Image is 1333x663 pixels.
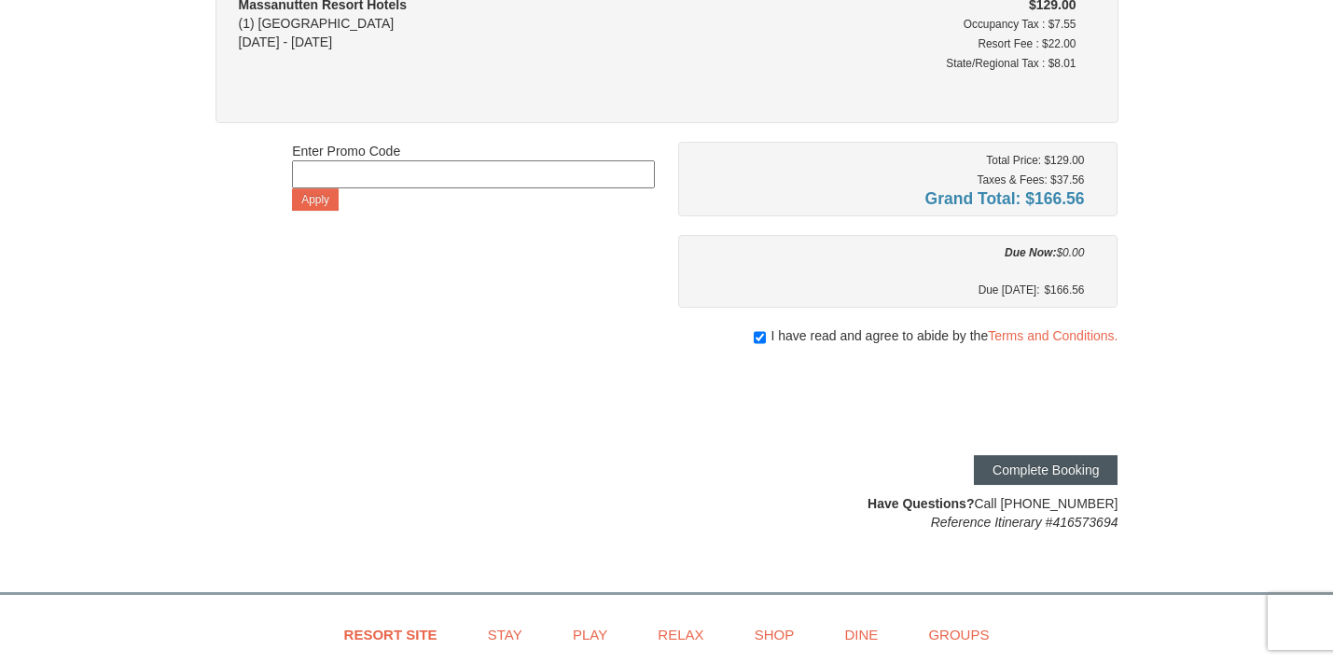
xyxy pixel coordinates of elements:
h4: Grand Total: $166.56 [692,189,1085,208]
small: Resort Fee : $22.00 [978,37,1076,50]
iframe: reCAPTCHA [834,364,1118,436]
a: Groups [905,614,1012,656]
div: $0.00 [692,243,1085,262]
span: Due [DATE]: [979,281,1045,299]
strong: Due Now: [1005,246,1056,259]
strong: Have Questions? [868,496,974,511]
em: Reference Itinerary #416573694 [931,515,1118,530]
div: Call [PHONE_NUMBER] [678,494,1118,532]
div: Enter Promo Code [292,142,655,211]
a: Relax [634,614,727,656]
small: State/Regional Tax : $8.01 [946,57,1076,70]
small: Occupancy Tax : $7.55 [964,18,1076,31]
span: I have read and agree to abide by the [771,326,1118,345]
a: Stay [465,614,546,656]
a: Shop [731,614,818,656]
a: Resort Site [321,614,461,656]
a: Terms and Conditions. [988,328,1118,343]
button: Apply [292,188,339,211]
button: Complete Booking [974,455,1118,485]
a: Dine [821,614,901,656]
span: $166.56 [1044,281,1084,299]
a: Play [549,614,631,656]
small: Total Price: $129.00 [986,154,1084,167]
small: Taxes & Fees: $37.56 [977,173,1084,186]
